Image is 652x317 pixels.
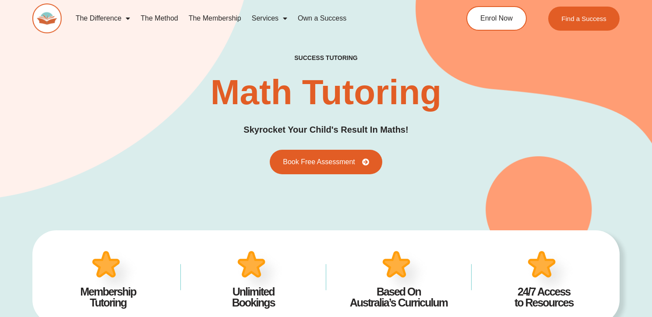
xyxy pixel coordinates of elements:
nav: Menu [70,8,433,28]
a: Find a Success [548,7,620,31]
a: Book Free Assessment [270,150,382,174]
span: Enrol Now [480,15,513,22]
span: Find a Success [561,15,606,22]
a: The Difference [70,8,136,28]
a: Own a Success [293,8,352,28]
h4: Based On Australia’s Curriculum [339,286,458,308]
a: The Method [135,8,183,28]
a: Services [247,8,293,28]
h4: Unlimited Bookings [194,286,313,308]
h4: success tutoring [294,54,357,62]
h3: Skyrocket Your Child's Result In Maths! [243,123,408,137]
span: Book Free Assessment [283,158,355,166]
h4: Membership Tutoring [49,286,167,308]
h2: Math Tutoring [211,75,441,110]
a: The Membership [183,8,247,28]
a: Enrol Now [466,6,527,31]
h4: 24/7 Access to Resources [485,286,603,308]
